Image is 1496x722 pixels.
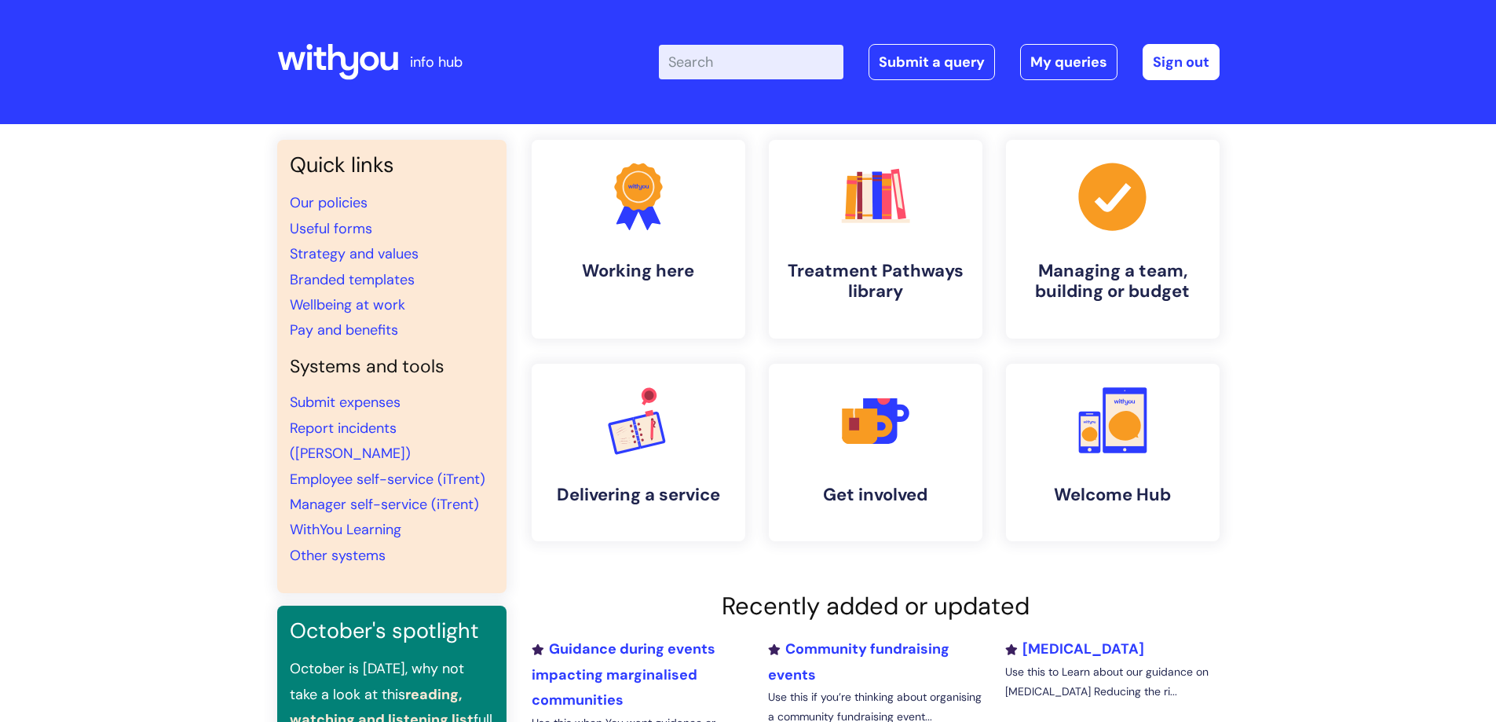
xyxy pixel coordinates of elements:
[532,640,715,709] a: Guidance during events impacting marginalised communities
[532,364,745,541] a: Delivering a service
[1019,261,1207,302] h4: Managing a team, building or budget
[290,419,411,463] a: Report incidents ([PERSON_NAME])
[1005,662,1219,702] p: Use this to Learn about our guidance on [MEDICAL_DATA] Reducing the ri...
[1006,364,1220,541] a: Welcome Hub
[290,193,368,212] a: Our policies
[659,44,1220,80] div: | -
[781,261,970,302] h4: Treatment Pathways library
[1006,140,1220,339] a: Managing a team, building or budget
[781,485,970,505] h4: Get involved
[768,640,949,684] a: Community fundraising events
[532,140,745,339] a: Working here
[659,45,843,79] input: Search
[290,321,398,339] a: Pay and benefits
[1143,44,1220,80] a: Sign out
[544,261,733,281] h4: Working here
[1005,640,1144,658] a: [MEDICAL_DATA]
[290,244,419,263] a: Strategy and values
[532,592,1220,621] h2: Recently added or updated
[544,485,733,505] h4: Delivering a service
[290,520,401,539] a: WithYou Learning
[769,364,982,541] a: Get involved
[410,49,463,75] p: info hub
[290,270,415,289] a: Branded templates
[869,44,995,80] a: Submit a query
[1019,485,1207,505] h4: Welcome Hub
[290,495,479,514] a: Manager self-service (iTrent)
[290,618,494,643] h3: October's spotlight
[290,546,386,565] a: Other systems
[290,356,494,378] h4: Systems and tools
[290,219,372,238] a: Useful forms
[1020,44,1117,80] a: My queries
[290,393,401,412] a: Submit expenses
[290,152,494,178] h3: Quick links
[769,140,982,339] a: Treatment Pathways library
[290,295,405,314] a: Wellbeing at work
[290,470,485,489] a: Employee self-service (iTrent)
